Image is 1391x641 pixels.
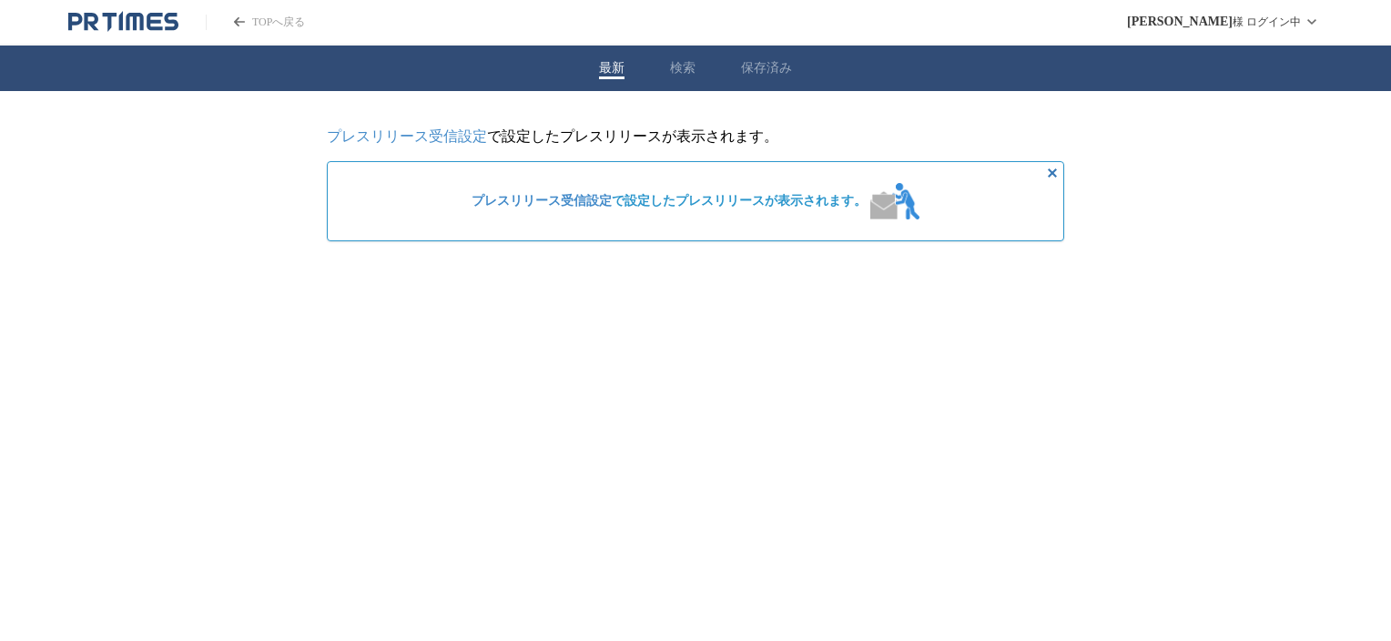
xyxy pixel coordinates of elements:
[1127,15,1233,29] span: [PERSON_NAME]
[741,60,792,76] button: 保存済み
[472,194,612,208] a: プレスリリース受信設定
[472,193,867,209] span: で設定したプレスリリースが表示されます。
[206,15,305,30] a: PR TIMESのトップページはこちら
[670,60,695,76] button: 検索
[599,60,624,76] button: 最新
[68,11,178,33] a: PR TIMESのトップページはこちら
[1041,162,1063,184] button: 非表示にする
[327,128,487,144] a: プレスリリース受信設定
[327,127,1064,147] p: で設定したプレスリリースが表示されます。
